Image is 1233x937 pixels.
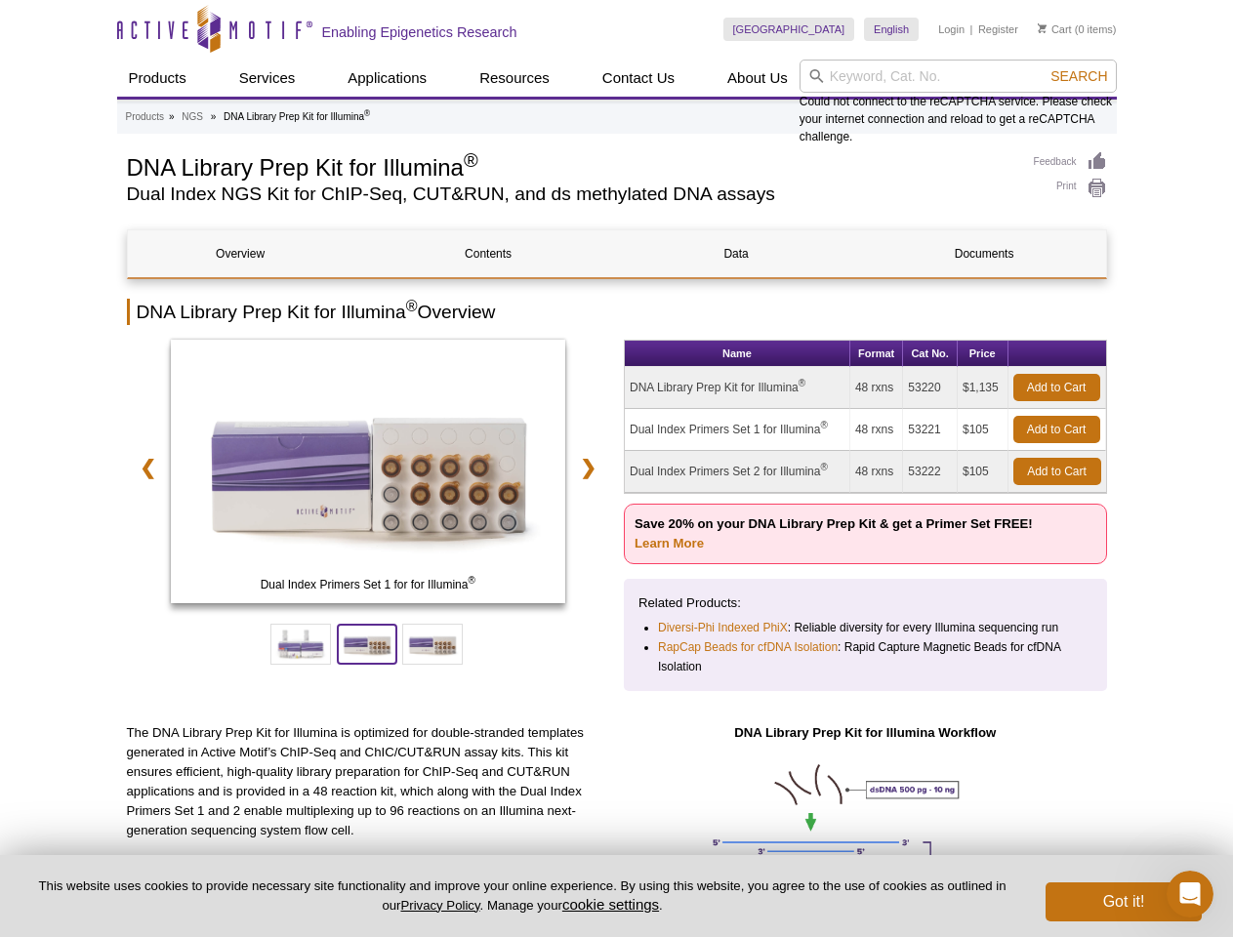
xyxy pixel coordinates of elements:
div: Could not connect to the reCAPTCHA service. Please check your internet connection and reload to g... [800,60,1117,145]
td: 53220 [903,367,958,409]
td: Dual Index Primers Set 2 for Illumina [625,451,850,493]
a: Contact Us [591,60,686,97]
a: ❮ [127,445,169,490]
li: : Reliable diversity for every Illumina sequencing run [658,618,1075,637]
h1: DNA Library Prep Kit for Illumina [127,151,1014,181]
a: Applications [336,60,438,97]
td: $105 [958,409,1008,451]
td: DNA Library Prep Kit for Illumina [625,367,850,409]
a: Resources [468,60,561,97]
a: NGS [182,108,203,126]
a: Feedback [1034,151,1107,173]
strong: DNA Library Prep Kit for Illumina Workflow [734,725,996,740]
p: This website uses cookies to provide necessary site functionality and improve your online experie... [31,877,1013,915]
sup: ® [820,462,827,472]
p: Related Products: [638,593,1092,613]
li: DNA Library Prep Kit for Illumina [224,111,370,122]
span: Dual Index Primers Set 1 for for Illumina [175,575,561,594]
th: Price [958,341,1008,367]
a: Privacy Policy [400,898,479,913]
th: Cat No. [903,341,958,367]
h2: Dual Index NGS Kit for ChIP-Seq, CUT&RUN, and ds methylated DNA assays [127,185,1014,203]
a: Print [1034,178,1107,199]
a: Dual Index Primers Set 1 for for Illumina [171,340,566,609]
h2: Enabling Epigenetics Research [322,23,517,41]
a: ❯ [567,445,609,490]
a: Overview [128,230,353,277]
td: Dual Index Primers Set 1 for Illumina [625,409,850,451]
input: Keyword, Cat. No. [800,60,1117,93]
td: $105 [958,451,1008,493]
span: Search [1050,68,1107,84]
a: RapCap Beads for cfDNA Isolation [658,637,838,657]
a: Documents [872,230,1097,277]
a: Data [624,230,849,277]
li: (0 items) [1038,18,1117,41]
th: Format [850,341,903,367]
a: Register [978,22,1018,36]
button: Search [1045,67,1113,85]
a: Login [938,22,965,36]
li: : Rapid Capture Magnetic Beads for cfDNA Isolation [658,637,1075,676]
td: $1,135 [958,367,1008,409]
li: | [970,18,973,41]
sup: ® [464,149,478,171]
td: 48 rxns [850,367,903,409]
sup: ® [406,298,418,314]
sup: ® [468,575,474,586]
sup: ® [799,378,805,388]
a: Products [117,60,198,97]
a: Add to Cart [1013,458,1101,485]
td: 53221 [903,409,958,451]
button: cookie settings [562,896,659,913]
th: Name [625,341,850,367]
a: Cart [1038,22,1072,36]
a: Learn More [635,536,704,550]
li: » [211,111,217,122]
a: Products [126,108,164,126]
button: Got it! [1046,882,1202,921]
a: Services [227,60,308,97]
a: Add to Cart [1013,374,1100,401]
td: 48 rxns [850,409,903,451]
strong: Save 20% on your DNA Library Prep Kit & get a Primer Set FREE! [635,516,1033,550]
td: 48 rxns [850,451,903,493]
iframe: Intercom live chat [1167,871,1213,917]
a: Diversi-Phi Indexed PhiX [658,618,788,637]
a: Contents [376,230,601,277]
sup: ® [364,108,370,118]
li: » [169,111,175,122]
img: Dual Index Primers Set 1 for for Illumina [171,340,566,603]
td: 53222 [903,451,958,493]
a: Add to Cart [1013,416,1100,443]
a: English [864,18,919,41]
a: About Us [716,60,800,97]
h2: DNA Library Prep Kit for Illumina Overview [127,299,1107,325]
sup: ® [820,420,827,430]
a: [GEOGRAPHIC_DATA] [723,18,855,41]
p: The DNA Library Prep Kit for Illumina is optimized for double-stranded templates generated in Act... [127,723,610,840]
img: Your Cart [1038,23,1047,33]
